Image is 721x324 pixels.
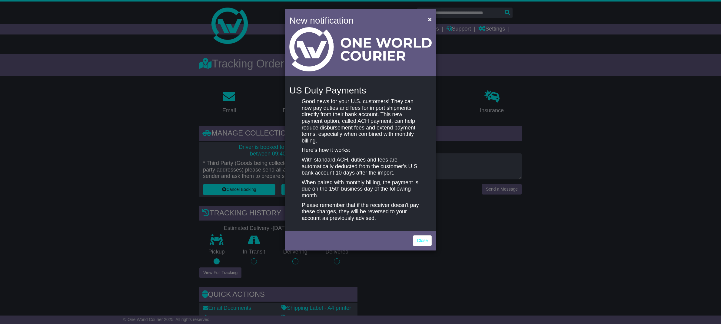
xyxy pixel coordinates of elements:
[302,202,419,222] p: Please remember that if the receiver doesn't pay these charges, they will be reversed to your acc...
[302,147,419,154] p: Here's how it works:
[413,235,432,246] a: Close
[289,85,432,95] h4: US Duty Payments
[289,27,432,71] img: Light
[302,157,419,176] p: With standard ACH, duties and fees are automatically deducted from the customer's U.S. bank accou...
[302,179,419,199] p: When paired with monthly billing, the payment is due on the 15th business day of the following mo...
[428,16,432,23] span: ×
[302,98,419,144] p: Good news for your U.S. customers! They can now pay duties and fees for import shipments directly...
[289,14,419,27] h4: New notification
[425,13,435,25] button: Close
